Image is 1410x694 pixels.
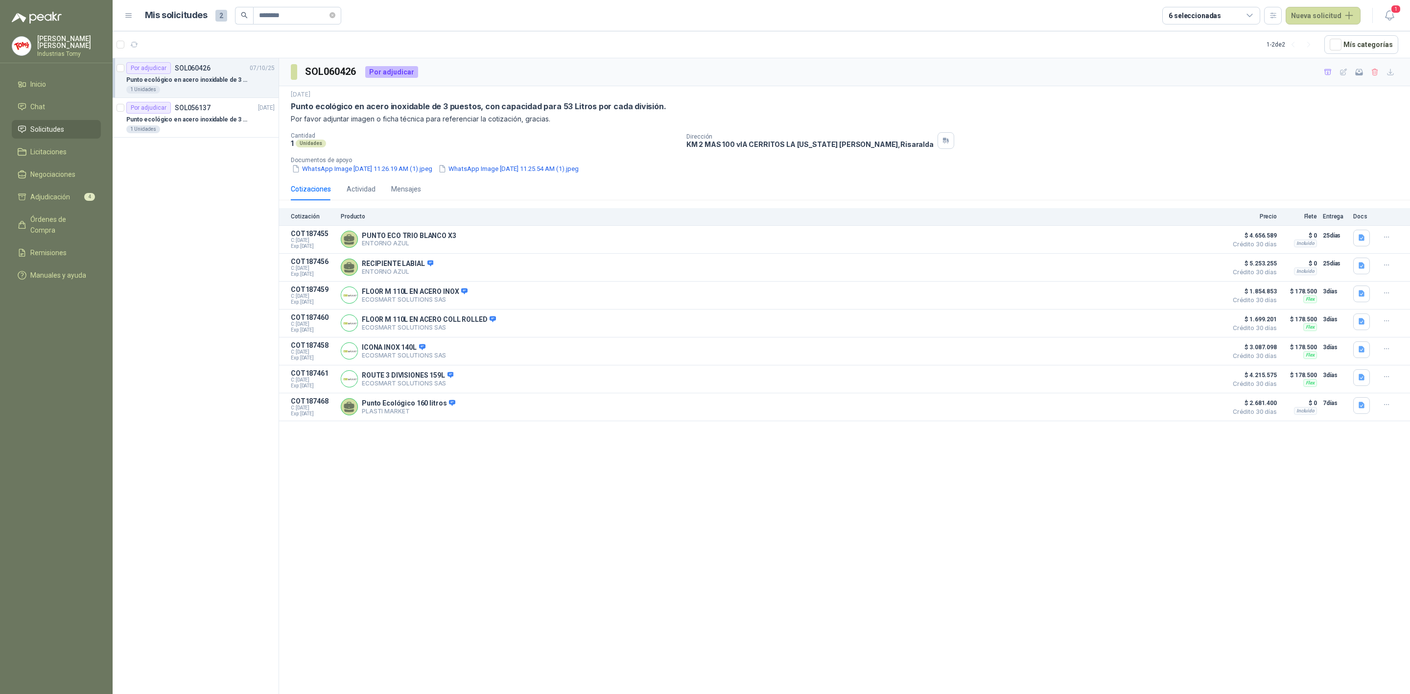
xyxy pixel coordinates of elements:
[291,397,335,405] p: COT187468
[291,139,294,147] p: 1
[1323,369,1347,381] p: 3 días
[291,184,331,194] div: Cotizaciones
[296,140,326,147] div: Unidades
[241,12,248,19] span: search
[291,341,335,349] p: COT187458
[291,327,335,333] span: Exp: [DATE]
[126,115,248,124] p: Punto ecológico en acero inoxidable de 3 puestos, con capacidad para 121L cada división.
[362,371,453,380] p: ROUTE 3 DIVISIONES 159L
[291,101,666,112] p: Punto ecológico en acero inoxidable de 3 puestos, con capacidad para 53 Litros por cada división.
[1283,230,1317,241] p: $ 0
[126,86,160,94] div: 1 Unidades
[1283,397,1317,409] p: $ 0
[291,313,335,321] p: COT187460
[391,184,421,194] div: Mensajes
[291,369,335,377] p: COT187461
[291,321,335,327] span: C: [DATE]
[362,315,496,324] p: FLOOR M 110L EN ACERO COLL ROLLED
[1267,37,1316,52] div: 1 - 2 de 2
[1228,409,1277,415] span: Crédito 30 días
[250,64,275,73] p: 07/10/25
[175,104,211,111] p: SOL056137
[1228,286,1277,297] span: $ 1.854.853
[1303,379,1317,387] div: Flex
[362,239,456,247] p: ENTORNO AZUL
[30,146,67,157] span: Licitaciones
[30,124,64,135] span: Solicitudes
[1228,258,1277,269] span: $ 5.253.255
[30,270,86,281] span: Manuales y ayuda
[175,65,211,72] p: SOL060426
[1169,10,1221,21] div: 6 seleccionadas
[1294,407,1317,415] div: Incluido
[291,271,335,277] span: Exp: [DATE]
[30,79,46,90] span: Inicio
[291,243,335,249] span: Exp: [DATE]
[341,213,1222,220] p: Producto
[362,324,496,331] p: ECOSMART SOLUTIONS SAS
[291,265,335,271] span: C: [DATE]
[291,164,433,174] button: WhatsApp Image [DATE] 11.26.19 AM (1).jpeg
[12,243,101,262] a: Remisiones
[1228,381,1277,387] span: Crédito 30 días
[1286,7,1361,24] button: Nueva solicitud
[291,377,335,383] span: C: [DATE]
[291,286,335,293] p: COT187459
[1283,313,1317,325] p: $ 178.500
[12,143,101,161] a: Licitaciones
[1323,313,1347,325] p: 3 días
[291,405,335,411] span: C: [DATE]
[362,352,446,359] p: ECOSMART SOLUTIONS SAS
[291,258,335,265] p: COT187456
[291,230,335,238] p: COT187455
[347,184,376,194] div: Actividad
[1228,297,1277,303] span: Crédito 30 días
[12,12,62,24] img: Logo peakr
[30,169,75,180] span: Negociaciones
[30,101,45,112] span: Chat
[1294,239,1317,247] div: Incluido
[291,114,1398,124] p: Por favor adjuntar imagen o ficha técnica para referenciar la cotización, gracias.
[30,247,67,258] span: Remisiones
[291,90,310,99] p: [DATE]
[291,383,335,389] span: Exp: [DATE]
[1390,4,1401,14] span: 1
[291,157,1406,164] p: Documentos de apoyo
[362,260,433,268] p: RECIPIENTE LABIAL
[30,191,70,202] span: Adjudicación
[362,268,433,275] p: ENTORNO AZUL
[12,165,101,184] a: Negociaciones
[1228,213,1277,220] p: Precio
[329,11,335,20] span: close-circle
[365,66,418,78] div: Por adjudicar
[362,399,455,408] p: Punto Ecológico 160 litros
[1283,369,1317,381] p: $ 178.500
[215,10,227,22] span: 2
[437,164,580,174] button: WhatsApp Image [DATE] 11.25.54 AM (1).jpeg
[1283,213,1317,220] p: Flete
[1323,258,1347,269] p: 25 días
[12,75,101,94] a: Inicio
[113,98,279,138] a: Por adjudicarSOL056137[DATE] Punto ecológico en acero inoxidable de 3 puestos, con capacidad para...
[258,103,275,113] p: [DATE]
[37,51,101,57] p: Industrias Tomy
[1323,286,1347,297] p: 3 días
[341,371,357,387] img: Company Logo
[145,8,208,23] h1: Mis solicitudes
[291,349,335,355] span: C: [DATE]
[1324,35,1398,54] button: Mís categorías
[1228,369,1277,381] span: $ 4.215.575
[291,293,335,299] span: C: [DATE]
[1303,295,1317,303] div: Flex
[362,407,455,415] p: PLASTI MARKET
[686,133,934,140] p: Dirección
[1228,353,1277,359] span: Crédito 30 días
[1283,341,1317,353] p: $ 178.500
[362,232,456,239] p: PUNTO ECO TRIO BLANCO X3
[12,120,101,139] a: Solicitudes
[291,299,335,305] span: Exp: [DATE]
[1294,267,1317,275] div: Incluido
[12,97,101,116] a: Chat
[1323,230,1347,241] p: 25 días
[1353,213,1373,220] p: Docs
